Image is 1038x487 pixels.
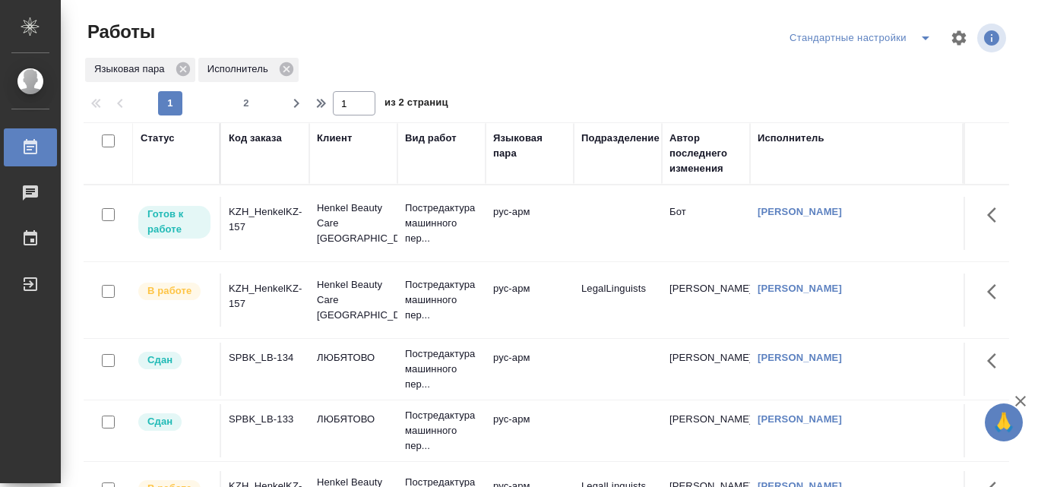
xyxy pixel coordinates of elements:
[978,404,1014,441] button: Здесь прячутся важные кнопки
[758,413,842,425] a: [PERSON_NAME]
[758,352,842,363] a: [PERSON_NAME]
[137,350,212,371] div: Менеджер проверил работу исполнителя, передает ее на следующий этап
[486,197,574,250] td: рус-арм
[786,26,941,50] div: split button
[662,343,750,396] td: [PERSON_NAME]
[758,283,842,294] a: [PERSON_NAME]
[147,283,191,299] p: В работе
[662,274,750,327] td: [PERSON_NAME]
[198,58,299,82] div: Исполнитель
[662,197,750,250] td: Бот
[94,62,170,77] p: Языковая пара
[486,274,574,327] td: рус-арм
[758,131,824,146] div: Исполнитель
[405,277,478,323] p: Постредактура машинного пер...
[758,206,842,217] a: [PERSON_NAME]
[978,197,1014,233] button: Здесь прячутся важные кнопки
[234,96,258,111] span: 2
[991,406,1017,438] span: 🙏
[317,131,352,146] div: Клиент
[405,408,478,454] p: Постредактура машинного пер...
[405,346,478,392] p: Постредактура машинного пер...
[229,412,302,427] div: SPBK_LB-133
[493,131,566,161] div: Языковая пара
[84,20,155,44] span: Работы
[137,281,212,302] div: Исполнитель выполняет работу
[141,131,175,146] div: Статус
[574,274,662,327] td: LegalLinguists
[669,131,742,176] div: Автор последнего изменения
[385,93,448,115] span: из 2 страниц
[581,131,660,146] div: Подразделение
[978,274,1014,310] button: Здесь прячутся важные кнопки
[978,343,1014,379] button: Здесь прячутся важные кнопки
[137,204,212,240] div: Исполнитель может приступить к работе
[137,412,212,432] div: Менеджер проверил работу исполнителя, передает ее на следующий этап
[977,24,1009,52] span: Посмотреть информацию
[985,403,1023,441] button: 🙏
[662,404,750,457] td: [PERSON_NAME]
[317,412,390,427] p: ЛЮБЯТОВО
[234,91,258,115] button: 2
[405,131,457,146] div: Вид работ
[486,404,574,457] td: рус-арм
[229,281,302,311] div: KZH_HenkelKZ-157
[147,414,172,429] p: Сдан
[229,131,282,146] div: Код заказа
[317,201,390,246] p: Henkel Beauty Care [GEOGRAPHIC_DATA]
[207,62,274,77] p: Исполнитель
[405,201,478,246] p: Постредактура машинного пер...
[147,207,201,237] p: Готов к работе
[147,353,172,368] p: Сдан
[317,350,390,365] p: ЛЮБЯТОВО
[229,204,302,235] div: KZH_HenkelKZ-157
[486,343,574,396] td: рус-арм
[229,350,302,365] div: SPBK_LB-134
[317,277,390,323] p: Henkel Beauty Care [GEOGRAPHIC_DATA]
[85,58,195,82] div: Языковая пара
